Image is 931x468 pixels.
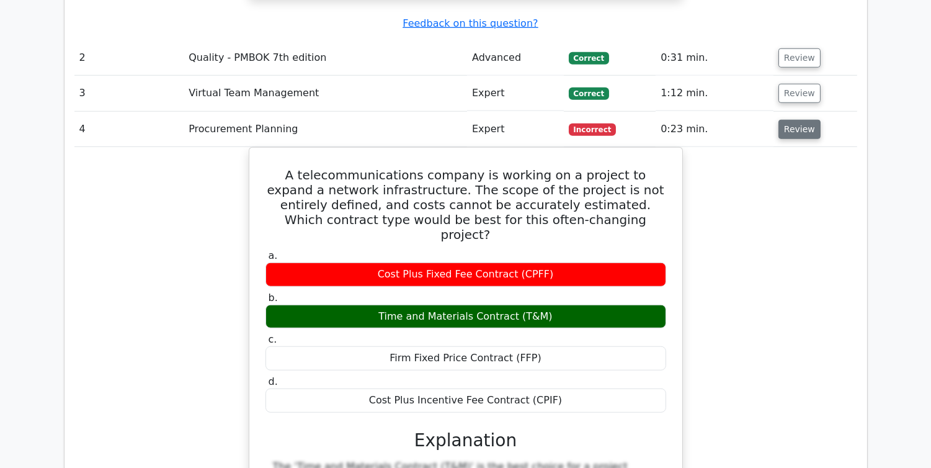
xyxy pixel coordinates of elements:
td: 0:23 min. [656,112,773,147]
td: 1:12 min. [656,76,773,111]
span: Correct [569,88,609,100]
span: b. [269,292,278,304]
button: Review [778,120,821,139]
td: Expert [467,76,564,111]
span: Correct [569,52,609,65]
td: Virtual Team Management [184,76,467,111]
div: Cost Plus Incentive Fee Contract (CPIF) [265,389,666,413]
div: Time and Materials Contract (T&M) [265,305,666,329]
td: 2 [74,40,184,76]
span: Incorrect [569,124,617,136]
a: Feedback on this question? [403,17,538,29]
td: Expert [467,112,564,147]
h3: Explanation [273,430,659,451]
td: 3 [74,76,184,111]
td: Procurement Planning [184,112,467,147]
div: Firm Fixed Price Contract (FFP) [265,346,666,371]
button: Review [778,84,821,103]
h5: A telecommunications company is working on a project to expand a network infrastructure. The scop... [264,168,667,242]
button: Review [778,48,821,68]
td: Quality - PMBOK 7th edition [184,40,467,76]
span: c. [269,333,277,345]
span: d. [269,376,278,387]
td: 4 [74,112,184,147]
div: Cost Plus Fixed Fee Contract (CPFF) [265,263,666,287]
span: a. [269,250,278,261]
td: Advanced [467,40,564,76]
td: 0:31 min. [656,40,773,76]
